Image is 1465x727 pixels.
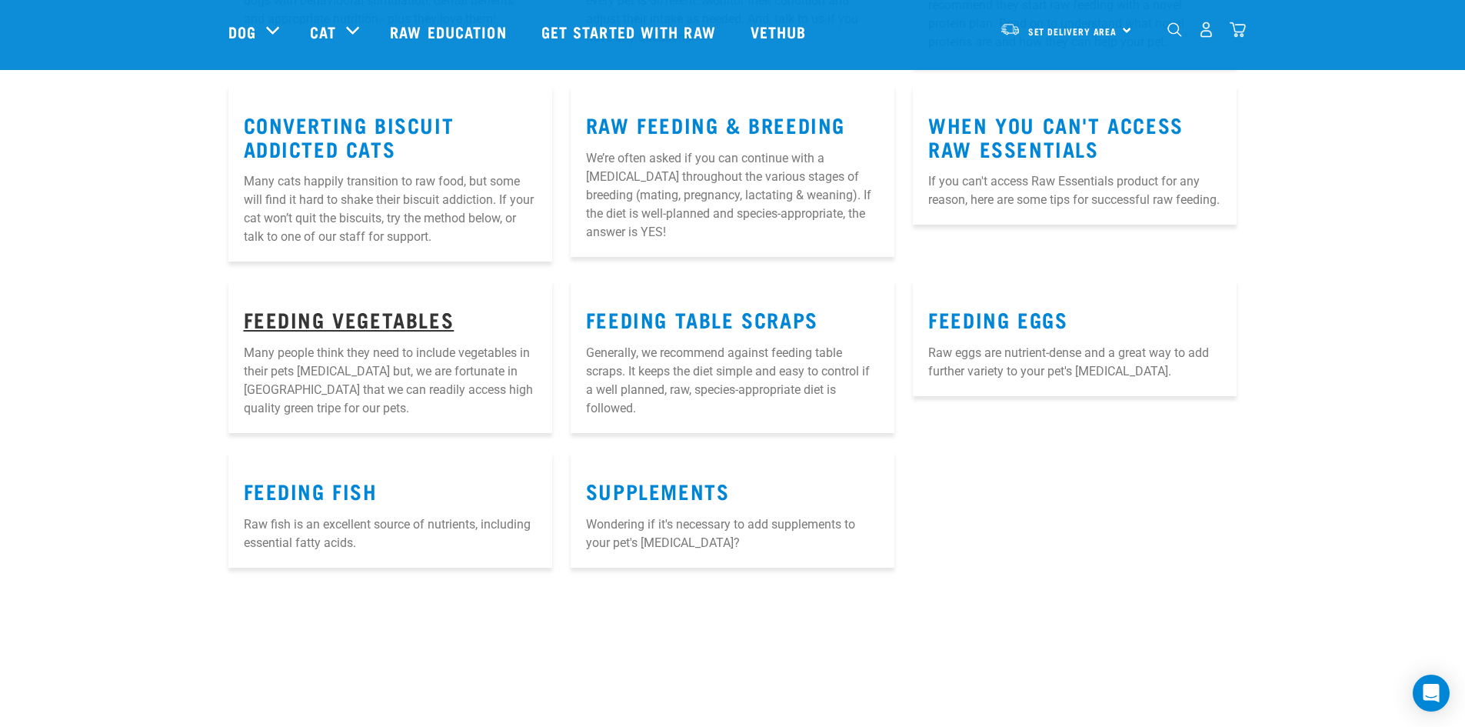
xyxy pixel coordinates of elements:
a: Feeding Eggs [928,313,1067,325]
p: Generally, we recommend against feeding table scraps. It keeps the diet simple and easy to contro... [586,344,879,418]
a: Get started with Raw [526,1,735,62]
p: Raw fish is an excellent source of nutrients, including essential fatty acids. [244,515,537,552]
a: When You Can't Access Raw Essentials [928,118,1184,154]
div: Open Intercom Messenger [1413,675,1450,712]
p: Many people think they need to include vegetables in their pets [MEDICAL_DATA] but, we are fortun... [244,344,537,418]
p: Wondering if it's necessary to add supplements to your pet's [MEDICAL_DATA]? [586,515,879,552]
a: Vethub [735,1,826,62]
img: van-moving.png [1000,22,1021,36]
a: SUPPLEMENTS [586,485,730,496]
a: Feeding Table Scraps [586,313,818,325]
span: Set Delivery Area [1028,28,1117,34]
p: If you can't access Raw Essentials product for any reason, here are some tips for successful raw ... [928,172,1221,209]
p: Raw eggs are nutrient-dense and a great way to add further variety to your pet's [MEDICAL_DATA]. [928,344,1221,381]
a: Converting Biscuit Addicted Cats [244,118,454,154]
img: user.png [1198,22,1214,38]
img: home-icon-1@2x.png [1167,22,1182,37]
a: Cat [310,20,336,43]
p: Many cats happily transition to raw food, but some will find it hard to shake their biscuit addic... [244,172,537,246]
a: Feeding Vegetables [244,313,454,325]
p: We’re often asked if you can continue with a [MEDICAL_DATA] throughout the various stages of bree... [586,149,879,242]
a: Raw Feeding & Breeding [586,118,845,130]
img: home-icon@2x.png [1230,22,1246,38]
a: Dog [228,20,256,43]
a: FEEDING FISH [244,485,378,496]
a: Raw Education [375,1,525,62]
